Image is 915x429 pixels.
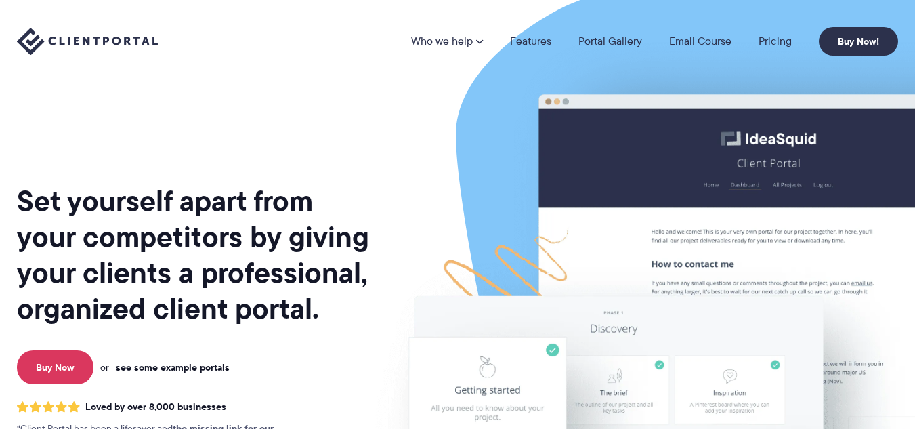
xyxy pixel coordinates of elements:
span: Loved by over 8,000 businesses [85,401,226,413]
a: Who we help [411,36,483,47]
a: Pricing [759,36,792,47]
a: Buy Now [17,350,93,384]
a: see some example portals [116,361,230,373]
a: Portal Gallery [578,36,642,47]
span: or [100,361,109,373]
a: Features [510,36,551,47]
h1: Set yourself apart from your competitors by giving your clients a professional, organized client ... [17,183,369,327]
a: Email Course [669,36,731,47]
a: Buy Now! [819,27,898,56]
